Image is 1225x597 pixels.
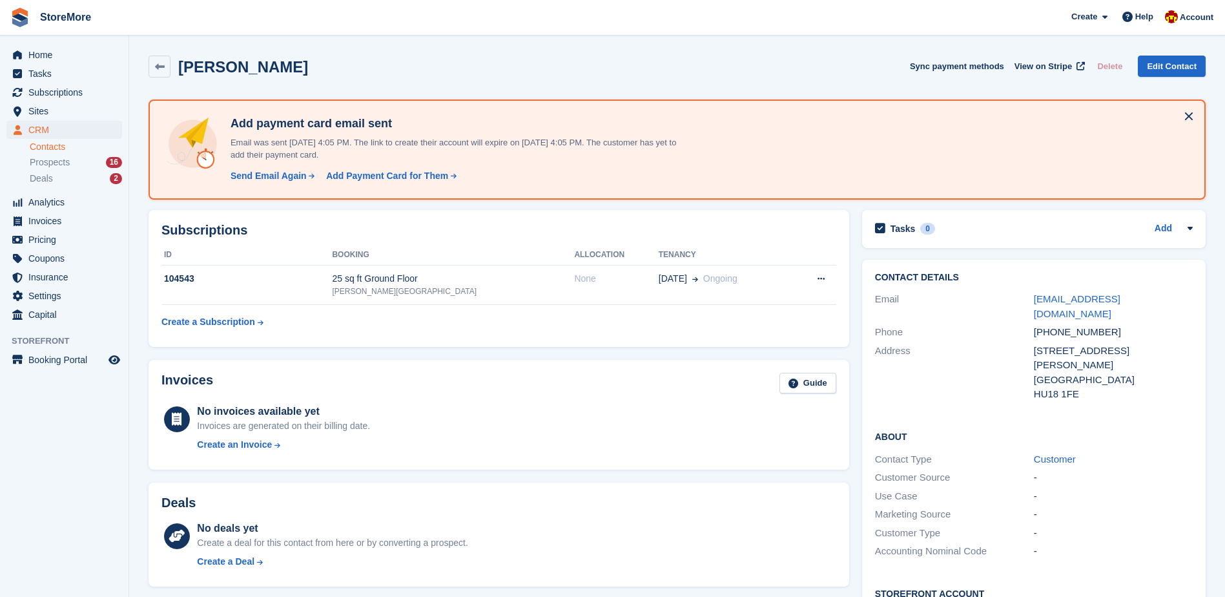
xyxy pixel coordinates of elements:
h2: Subscriptions [161,223,836,238]
div: Email [875,292,1034,321]
span: Sites [28,102,106,120]
span: Create [1071,10,1097,23]
a: Customer [1034,454,1076,465]
img: stora-icon-8386f47178a22dfd0bd8f6a31ec36ba5ce8667c1dd55bd0f319d3a0aa187defe.svg [10,8,30,27]
a: menu [6,231,122,249]
span: CRM [28,121,106,139]
div: [PHONE_NUMBER] [1034,325,1193,340]
div: Create a Subscription [161,315,255,329]
div: Add Payment Card for Them [326,169,448,183]
th: Booking [332,245,574,266]
h4: Add payment card email sent [225,116,677,131]
div: HU18 1FE [1034,387,1193,402]
a: Create an Invoice [197,438,370,452]
span: Ongoing [703,273,737,284]
a: Preview store [107,352,122,368]
div: - [1034,507,1193,522]
th: Tenancy [659,245,791,266]
span: Home [28,46,106,64]
a: menu [6,102,122,120]
span: Pricing [28,231,106,249]
span: Deals [30,173,53,185]
a: menu [6,121,122,139]
h2: Deals [161,496,196,510]
div: Invoices are generated on their billing date. [197,419,370,433]
div: Use Case [875,489,1034,504]
span: Analytics [28,193,106,211]
div: No deals yet [197,521,468,536]
div: 16 [106,157,122,168]
div: - [1034,526,1193,541]
a: StoreMore [35,6,96,28]
a: menu [6,249,122,267]
div: [PERSON_NAME][GEOGRAPHIC_DATA] [332,286,574,297]
a: Add [1155,222,1172,236]
div: - [1034,489,1193,504]
th: ID [161,245,332,266]
a: menu [6,65,122,83]
span: Capital [28,306,106,324]
a: menu [6,193,122,211]
span: Invoices [28,212,106,230]
h2: Invoices [161,373,213,394]
a: menu [6,83,122,101]
div: Address [875,344,1034,402]
div: No invoices available yet [197,404,370,419]
h2: About [875,430,1193,443]
a: Create a Subscription [161,310,263,334]
div: Accounting Nominal Code [875,544,1034,559]
h2: Tasks [890,223,916,235]
div: Phone [875,325,1034,340]
span: Subscriptions [28,83,106,101]
a: menu [6,46,122,64]
a: Contacts [30,141,122,153]
img: add-payment-card-4dbda4983b697a7845d177d07a5d71e8a16f1ec00487972de202a45f1e8132f5.svg [165,116,220,171]
span: Help [1135,10,1153,23]
div: Contact Type [875,452,1034,467]
th: Allocation [574,245,658,266]
div: 25 sq ft Ground Floor [332,272,574,286]
a: View on Stripe [1009,56,1087,77]
div: 2 [110,173,122,184]
a: Guide [779,373,836,394]
span: View on Stripe [1014,60,1072,73]
a: Add Payment Card for Them [321,169,458,183]
button: Sync payment methods [910,56,1004,77]
div: Create a deal for this contact from here or by converting a prospect. [197,536,468,550]
span: Storefront [12,335,129,348]
p: Email was sent [DATE] 4:05 PM. The link to create their account will expire on [DATE] 4:05 PM. Th... [225,136,677,162]
div: Customer Type [875,526,1034,541]
a: Edit Contact [1138,56,1206,77]
div: [GEOGRAPHIC_DATA] [1034,373,1193,388]
span: Account [1180,11,1213,24]
a: menu [6,212,122,230]
a: menu [6,287,122,305]
a: Create a Deal [197,555,468,569]
a: Deals 2 [30,172,122,185]
div: Create a Deal [197,555,254,569]
div: Send Email Again [231,169,307,183]
div: - [1034,544,1193,559]
span: Settings [28,287,106,305]
span: Tasks [28,65,106,83]
span: Insurance [28,268,106,286]
h2: [PERSON_NAME] [178,58,308,76]
a: [EMAIL_ADDRESS][DOMAIN_NAME] [1034,293,1120,319]
div: - [1034,470,1193,485]
button: Delete [1092,56,1127,77]
h2: Contact Details [875,273,1193,283]
a: menu [6,306,122,324]
div: 0 [920,223,935,235]
div: Create an Invoice [197,438,272,452]
img: Store More Team [1165,10,1178,23]
div: None [574,272,658,286]
div: [STREET_ADDRESS][PERSON_NAME] [1034,344,1193,373]
a: Prospects 16 [30,156,122,169]
span: Coupons [28,249,106,267]
span: Prospects [30,156,70,169]
div: Marketing Source [875,507,1034,522]
a: menu [6,268,122,286]
div: Customer Source [875,470,1034,485]
span: Booking Portal [28,351,106,369]
span: [DATE] [659,272,687,286]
